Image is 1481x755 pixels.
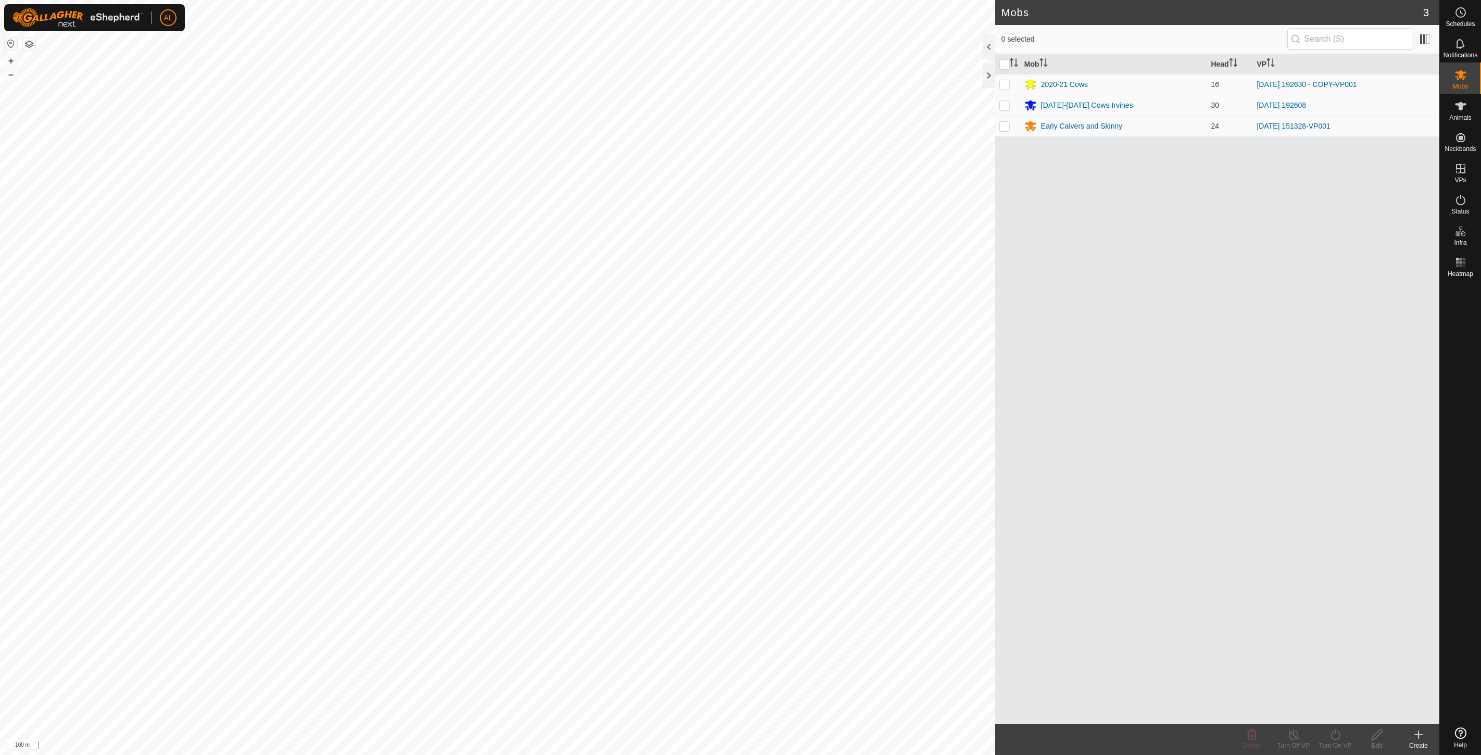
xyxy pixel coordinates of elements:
div: Edit [1356,741,1398,750]
span: Mobs [1453,83,1468,90]
span: Delete [1243,742,1261,749]
a: [DATE] 192608 [1257,101,1306,109]
input: Search (S) [1287,28,1413,50]
a: Privacy Policy [456,741,495,751]
a: [DATE] 151328-VP001 [1257,122,1330,130]
span: VPs [1454,177,1466,183]
span: Neckbands [1445,146,1476,152]
button: – [5,68,17,81]
span: 16 [1211,80,1219,89]
img: Gallagher Logo [12,8,143,27]
p-sorticon: Activate to sort [1266,60,1275,68]
span: Notifications [1444,52,1477,58]
p-sorticon: Activate to sort [1229,60,1237,68]
span: Help [1454,742,1467,748]
h2: Mobs [1001,6,1423,19]
span: Schedules [1446,21,1475,27]
span: Status [1451,208,1469,215]
th: Head [1207,54,1252,74]
span: 24 [1211,122,1219,130]
span: 30 [1211,101,1219,109]
button: Map Layers [23,38,35,51]
p-sorticon: Activate to sort [1010,60,1018,68]
button: + [5,55,17,67]
div: Create [1398,741,1439,750]
a: Help [1440,723,1481,752]
span: Heatmap [1448,271,1473,277]
div: 2020-21 Cows [1041,79,1088,90]
a: Contact Us [508,741,538,751]
button: Reset Map [5,37,17,50]
th: VP [1252,54,1439,74]
a: [DATE] 192630 - COPY-VP001 [1257,80,1357,89]
span: Animals [1449,115,1472,121]
span: 0 selected [1001,34,1287,45]
p-sorticon: Activate to sort [1039,60,1048,68]
div: Turn On VP [1314,741,1356,750]
span: Infra [1454,240,1466,246]
div: [DATE]-[DATE] Cows Irvines [1041,100,1133,111]
span: 3 [1423,5,1429,20]
div: Early Calvers and Skinny [1041,121,1122,132]
div: Turn Off VP [1273,741,1314,750]
th: Mob [1020,54,1207,74]
span: AL [164,12,172,23]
